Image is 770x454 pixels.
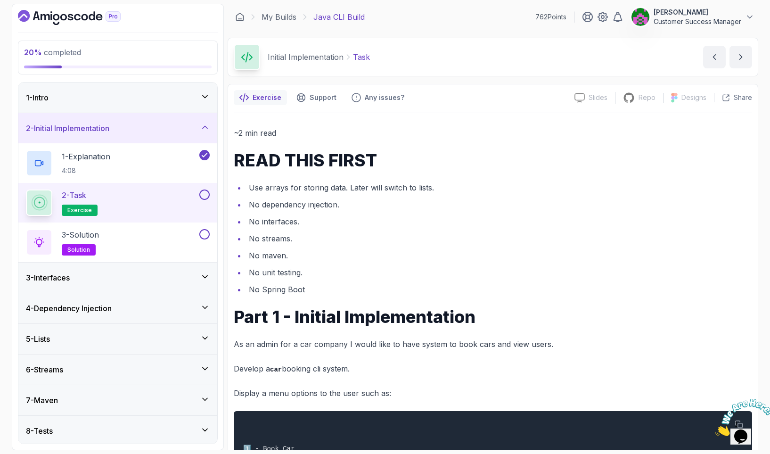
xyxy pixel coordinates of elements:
p: Exercise [253,93,281,102]
code: car [270,366,282,373]
button: Share [714,93,752,102]
p: 762 Points [535,12,566,22]
li: No Spring Boot [246,283,752,296]
button: next content [729,46,752,68]
h3: 5 - Lists [26,333,50,345]
p: 1 - Explanation [62,151,110,162]
p: 4:08 [62,166,110,175]
p: [PERSON_NAME] [654,8,741,17]
button: notes button [234,90,287,105]
li: No interfaces. [246,215,752,228]
p: Task [353,51,370,63]
p: Designs [681,93,706,102]
li: No streams. [246,232,752,245]
button: previous content [703,46,726,68]
button: 3-Solutionsolution [26,229,210,256]
a: Dashboard [235,12,245,22]
button: 5-Lists [18,324,217,354]
span: completed [24,48,81,57]
h3: 2 - Initial Implementation [26,123,109,134]
h3: 4 - Dependency Injection [26,303,112,314]
li: Use arrays for storing data. Later will switch to lists. [246,181,752,194]
button: 2-Taskexercise [26,190,210,216]
li: No dependency injection. [246,198,752,211]
p: Develop a booking cli system. [234,362,752,376]
h1: READ THIS FIRST [234,151,752,170]
p: As an admin for a car company I would like to have system to book cars and view users. [234,338,752,351]
p: Slides [589,93,607,102]
p: ~2 min read [234,126,752,140]
h3: 1 - Intro [26,92,49,103]
p: Display a menu options to the user such as: [234,387,752,400]
p: 2 - Task [62,190,86,201]
iframe: chat widget [712,395,770,440]
button: 7-Maven [18,385,217,415]
h3: 3 - Interfaces [26,272,70,283]
p: Initial Implementation [268,51,344,63]
img: user profile image [631,8,649,26]
button: 6-Streams [18,355,217,385]
button: Support button [291,90,342,105]
p: Repo [639,93,655,102]
button: 2-Initial Implementation [18,113,217,143]
p: Share [734,93,752,102]
li: No maven. [246,249,752,262]
button: 3-Interfaces [18,263,217,293]
button: 1-Explanation4:08 [26,150,210,176]
p: Support [310,93,336,102]
p: Any issues? [365,93,404,102]
a: My Builds [262,11,296,23]
button: 8-Tests [18,416,217,446]
span: exercise [67,206,92,214]
span: 20 % [24,48,42,57]
h3: 7 - Maven [26,395,58,406]
p: Java CLI Build [313,11,365,23]
h3: 8 - Tests [26,425,53,437]
li: No unit testing. [246,266,752,279]
button: Feedback button [346,90,410,105]
h3: 6 - Streams [26,364,63,375]
button: 4-Dependency Injection [18,293,217,323]
p: Customer Success Manager [654,17,741,26]
span: 1 [4,4,8,12]
button: 1-Intro [18,83,217,113]
button: user profile image[PERSON_NAME]Customer Success Manager [631,8,754,26]
span: solution [67,246,90,254]
p: 3 - Solution [62,229,99,240]
h1: Part 1 - Initial Implementation [234,307,752,326]
img: Chat attention grabber [4,4,62,41]
a: Dashboard [18,10,142,25]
